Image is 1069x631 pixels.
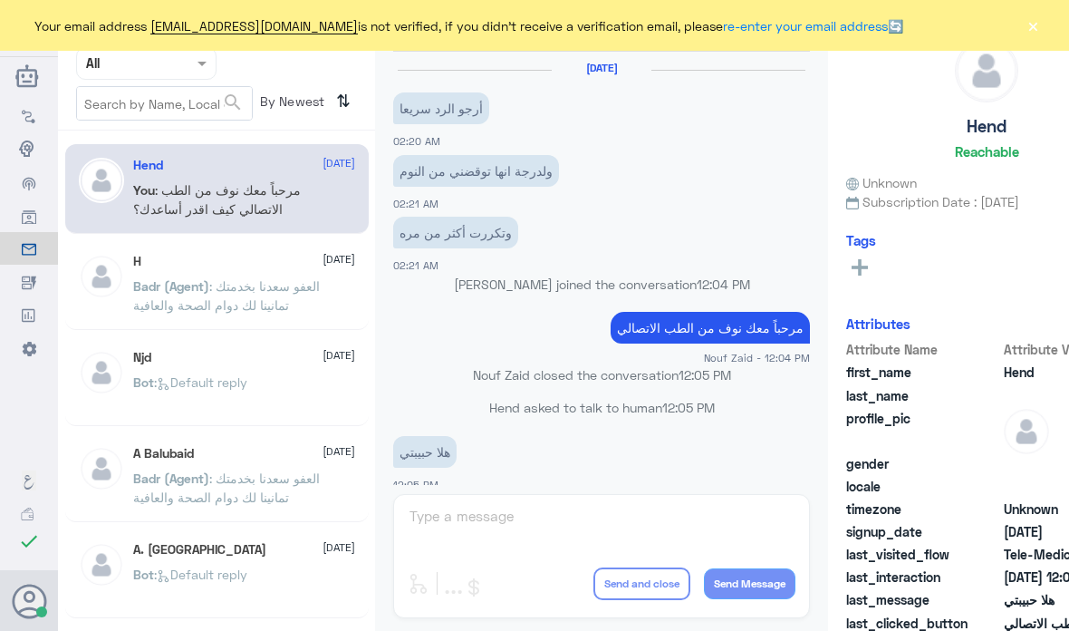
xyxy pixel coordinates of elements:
span: Badr (Agent) [133,278,209,294]
span: Bot [133,567,154,582]
span: : Default reply [154,567,247,582]
h5: H [133,254,141,269]
span: 12:05 PM [393,479,438,490]
span: last_message [846,590,1000,609]
span: [DATE] [323,155,355,171]
h6: Reachable [955,143,1019,160]
span: : Default reply [154,374,247,390]
p: 1/9/2025, 12:04 PM [611,312,810,344]
span: [DATE] [323,443,355,460]
button: search [222,88,244,118]
span: 12:04 PM [697,277,750,292]
i: ⇅ [336,86,351,116]
span: first_name [846,363,1000,382]
span: last_name [846,386,1000,405]
h5: A Balubaid [133,446,194,461]
span: profile_pic [846,409,1000,451]
a: re-enter your email address [723,18,888,34]
p: 1/9/2025, 2:21 AM [393,217,518,248]
span: 12:05 PM [679,367,731,383]
span: Nouf Zaid - 12:04 PM [704,350,810,365]
input: Search by Name, Local etc… [77,87,252,120]
span: You [133,182,155,198]
p: 1/9/2025, 2:20 AM [393,92,489,124]
h6: Tags [846,232,876,248]
span: [DATE] [323,347,355,364]
span: gender [846,454,1000,473]
button: × [1024,16,1042,34]
i: check [18,530,40,552]
button: Send and close [593,568,690,600]
span: 12:05 PM [662,400,715,415]
button: Send Message [704,568,795,599]
img: defaultAdmin.png [79,446,124,491]
span: 02:21 AM [393,259,438,271]
span: locale [846,477,1000,496]
img: defaultAdmin.png [956,40,1017,102]
h5: Njd [133,350,151,365]
span: timezone [846,500,1000,519]
span: last_interaction [846,568,1000,587]
span: : العفو سعدنا بخدمتك تمانينا لك دوام الصحة والعافية [133,471,320,505]
span: [DATE] [323,539,355,556]
span: 02:20 AM [393,135,440,147]
img: defaultAdmin.png [79,350,124,395]
span: last_visited_flow [846,545,1000,564]
span: Unknown [846,173,917,192]
h5: A. Turki [133,542,266,558]
p: Nouf Zaid closed the conversation [393,365,810,384]
span: : العفو سعدنا بخدمتك تمانينا لك دوام الصحة والعافية [133,278,320,313]
h6: [DATE] [552,62,651,74]
span: search [222,92,244,113]
span: Badr (Agent) [133,471,209,486]
p: 1/9/2025, 2:21 AM [393,155,559,187]
span: Your email address is not verified, if you didn't receive a verification email, please 🔄 [34,16,903,35]
img: defaultAdmin.png [79,158,124,203]
p: Hend asked to talk to human [393,398,810,417]
p: [PERSON_NAME] joined the conversation [393,275,810,294]
span: 02:21 AM [393,198,438,209]
span: : مرحباً معك نوف من الطب الاتصالي كيف اقدر أساعدك؟ [133,182,301,217]
span: By Newest [253,86,329,122]
h5: Hend [133,158,163,173]
img: defaultAdmin.png [79,542,124,587]
button: Avatar [12,584,46,618]
span: [DATE] [323,251,355,267]
span: signup_date [846,522,1000,541]
h5: Hend [967,116,1006,137]
h6: Attributes [846,315,910,332]
img: defaultAdmin.png [1004,409,1049,454]
span: Attribute Name [846,340,1000,359]
img: defaultAdmin.png [79,254,124,299]
span: Bot [133,374,154,390]
p: 1/9/2025, 12:05 PM [393,436,457,468]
